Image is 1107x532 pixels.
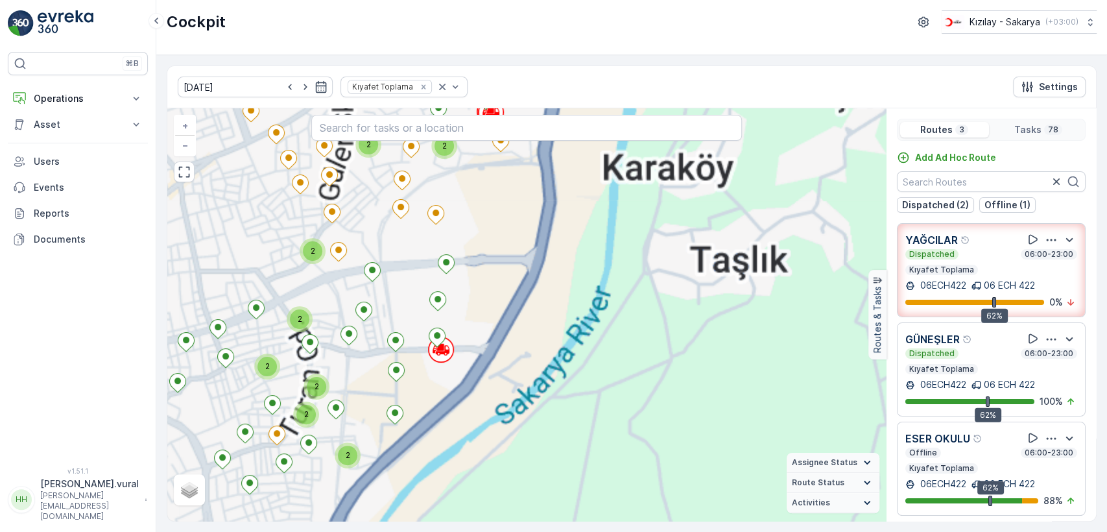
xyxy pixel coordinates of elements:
div: Help Tooltip Icon [973,433,983,444]
p: [PERSON_NAME][EMAIL_ADDRESS][DOMAIN_NAME] [40,490,139,522]
p: Dispatched [908,348,956,359]
input: dd/mm/yyyy [178,77,333,97]
p: 06 ECH 422 [984,478,1035,490]
div: 2 [304,374,329,400]
p: ESER OKULU [905,431,970,446]
p: Documents [34,233,143,246]
p: 78 [1047,125,1060,135]
span: 2 [442,141,447,151]
div: Kıyafet Toplama [348,80,415,93]
img: logo_light-DOdMpM7g.png [38,10,93,36]
summary: Route Status [787,473,879,493]
div: 2 [300,238,326,264]
a: Layers [175,476,204,504]
button: HH[PERSON_NAME].vural[PERSON_NAME][EMAIL_ADDRESS][DOMAIN_NAME] [8,478,148,522]
div: 62% [975,408,1001,422]
a: Users [8,149,148,175]
p: 06:00-23:00 [1023,249,1075,260]
span: 2 [346,450,350,460]
div: 2 [293,402,319,428]
div: HH [11,489,32,510]
p: 06:00-23:00 [1023,348,1075,359]
span: 2 [311,246,315,256]
img: logo [8,10,34,36]
p: 100 % [1040,395,1063,408]
p: Kızılay - Sakarya [970,16,1040,29]
button: Offline (1) [979,197,1036,213]
a: Zoom Out [175,136,195,155]
p: Routes [920,123,953,136]
span: v 1.51.1 [8,467,148,475]
span: Route Status [792,478,844,488]
button: Settings [1013,77,1086,97]
p: Kıyafet Toplama [908,463,975,474]
button: Dispatched (2) [897,197,974,213]
div: 2 [335,442,361,468]
summary: Activities [787,493,879,513]
p: 06 ECH 422 [984,279,1035,292]
span: − [182,139,189,151]
a: Reports [8,200,148,226]
div: 2 [254,354,280,380]
span: Activities [792,498,830,508]
button: Asset [8,112,148,138]
div: 62% [981,309,1008,323]
p: ⌘B [126,58,139,69]
div: Help Tooltip Icon [962,334,973,345]
p: 3 [958,125,966,135]
p: Offline (1) [984,199,1030,212]
summary: Assignee Status [787,453,879,473]
span: 2 [315,381,319,391]
p: Reports [34,207,143,220]
p: Asset [34,118,122,131]
div: 2 [287,306,313,332]
a: Add Ad Hoc Route [897,151,996,164]
p: Add Ad Hoc Route [915,151,996,164]
p: Dispatched [908,249,956,260]
span: 2 [304,409,309,419]
div: 2 [355,132,381,158]
p: GÜNEŞLER [905,332,960,347]
p: 06 ECH 422 [984,378,1035,391]
p: ( +03:00 ) [1045,17,1078,27]
p: 06ECH422 [918,378,966,391]
a: Events [8,175,148,200]
div: 2 [431,133,457,159]
img: k%C4%B1z%C4%B1lay_DTAvauz.png [942,15,964,29]
p: Cockpit [167,12,226,32]
span: Assignee Status [792,457,857,468]
a: Zoom In [175,116,195,136]
button: Kızılay - Sakarya(+03:00) [942,10,1097,34]
span: 2 [265,361,270,371]
div: 62% [977,481,1004,495]
p: Tasks [1014,123,1042,136]
p: Kıyafet Toplama [908,364,975,374]
a: Documents [8,226,148,252]
p: 06:00-23:00 [1023,448,1075,458]
p: Settings [1039,80,1078,93]
input: Search for tasks or a location [311,115,743,141]
input: Search Routes [897,171,1086,192]
p: 06ECH422 [918,279,966,292]
span: 2 [298,314,302,324]
p: 06ECH422 [918,478,966,490]
p: Kıyafet Toplama [908,265,975,275]
p: Dispatched (2) [902,199,969,212]
span: 2 [366,139,371,149]
span: + [182,120,188,131]
button: Operations [8,86,148,112]
p: Users [34,155,143,168]
p: 0 % [1049,296,1063,309]
p: [PERSON_NAME].vural [40,478,139,490]
div: Help Tooltip Icon [960,235,971,245]
p: Routes & Tasks [871,287,884,354]
p: Operations [34,92,122,105]
div: Remove Kıyafet Toplama [416,82,431,92]
p: 88 % [1043,494,1063,507]
p: YAĞCILAR [905,232,958,248]
p: Offline [908,448,938,458]
p: Events [34,181,143,194]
